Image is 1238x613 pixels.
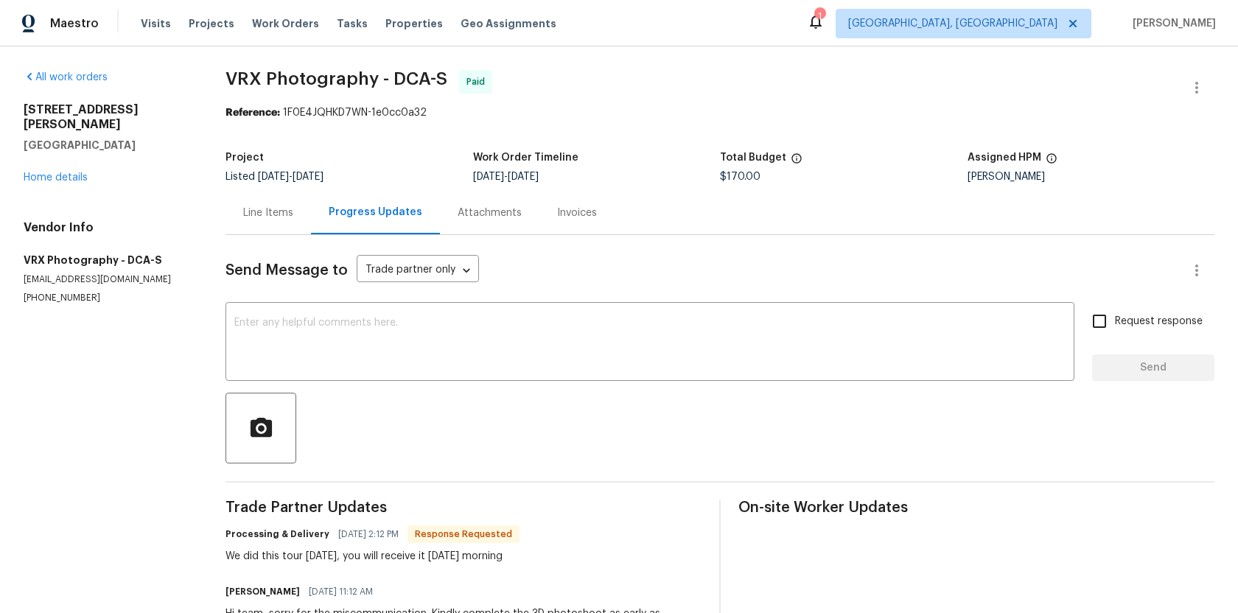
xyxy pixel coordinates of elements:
h5: Assigned HPM [968,153,1041,163]
span: Properties [385,16,443,31]
h5: Project [225,153,264,163]
span: Visits [141,16,171,31]
span: Maestro [50,16,99,31]
div: Attachments [458,206,522,220]
h2: [STREET_ADDRESS][PERSON_NAME] [24,102,190,132]
span: The hpm assigned to this work order. [1046,153,1057,172]
span: Tasks [337,18,368,29]
span: [GEOGRAPHIC_DATA], [GEOGRAPHIC_DATA] [848,16,1057,31]
div: Invoices [557,206,597,220]
span: [DATE] [293,172,324,182]
span: Projects [189,16,234,31]
div: [PERSON_NAME] [968,172,1214,182]
span: Request response [1115,314,1203,329]
span: Response Requested [409,527,518,542]
span: The total cost of line items that have been proposed by Opendoor. This sum includes line items th... [791,153,802,172]
span: $170.00 [720,172,760,182]
h5: VRX Photography - DCA-S [24,253,190,267]
h6: Processing & Delivery [225,527,329,542]
h4: Vendor Info [24,220,190,235]
div: Line Items [243,206,293,220]
span: [PERSON_NAME] [1127,16,1216,31]
a: All work orders [24,72,108,83]
h5: Work Order Timeline [473,153,578,163]
a: Home details [24,172,88,183]
span: [DATE] [508,172,539,182]
span: Listed [225,172,324,182]
div: Progress Updates [329,205,422,220]
div: 1F0E4JQHKD7WN-1e0cc0a32 [225,105,1214,120]
h5: [GEOGRAPHIC_DATA] [24,138,190,153]
span: Paid [466,74,491,89]
span: Work Orders [252,16,319,31]
h5: Total Budget [720,153,786,163]
span: [DATE] [473,172,504,182]
h6: [PERSON_NAME] [225,584,300,599]
span: VRX Photography - DCA-S [225,70,447,88]
span: [DATE] [258,172,289,182]
span: - [258,172,324,182]
div: 1 [814,9,825,24]
span: - [473,172,539,182]
span: [DATE] 11:12 AM [309,584,373,599]
span: [DATE] 2:12 PM [338,527,399,542]
p: [PHONE_NUMBER] [24,292,190,304]
span: Trade Partner Updates [225,500,702,515]
span: On-site Worker Updates [738,500,1214,515]
span: Geo Assignments [461,16,556,31]
b: Reference: [225,108,280,118]
p: [EMAIL_ADDRESS][DOMAIN_NAME] [24,273,190,286]
div: We did this tour [DATE], you will receive it [DATE] morning [225,549,520,564]
span: Send Message to [225,263,348,278]
div: Trade partner only [357,259,479,283]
